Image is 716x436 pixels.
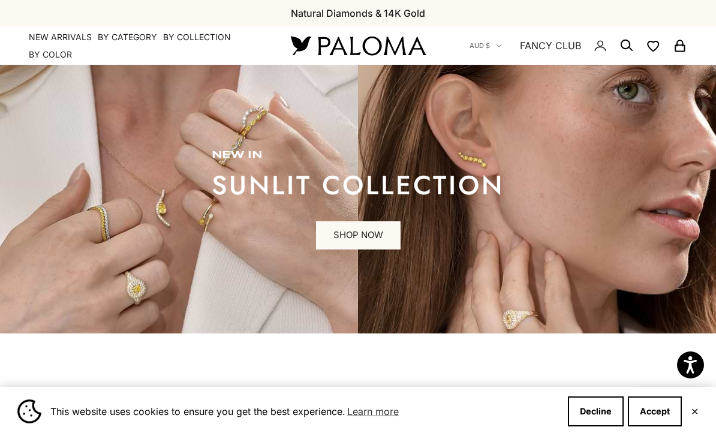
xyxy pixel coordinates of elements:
button: Decline [568,396,624,426]
a: Learn more [345,402,401,420]
summary: By Color [29,49,72,61]
button: Close [691,408,699,415]
a: NEW ARRIVALS [29,31,92,43]
button: Accept [628,396,682,426]
a: SHOP NOW [316,221,401,250]
span: This website uses cookies to ensure you get the best experience. [50,402,558,420]
p: new in [212,149,504,161]
summary: By Collection [163,31,231,43]
p: Natural Diamonds & 14K Gold [291,5,425,21]
span: AUD $ [470,40,490,51]
summary: By Category [98,31,157,43]
p: sunlit collection [212,173,504,197]
button: AUD $ [470,40,502,51]
nav: Secondary navigation [470,26,687,65]
a: FANCY CLUB [520,38,581,53]
img: Cookie banner [17,399,41,423]
nav: Primary navigation [29,31,262,61]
